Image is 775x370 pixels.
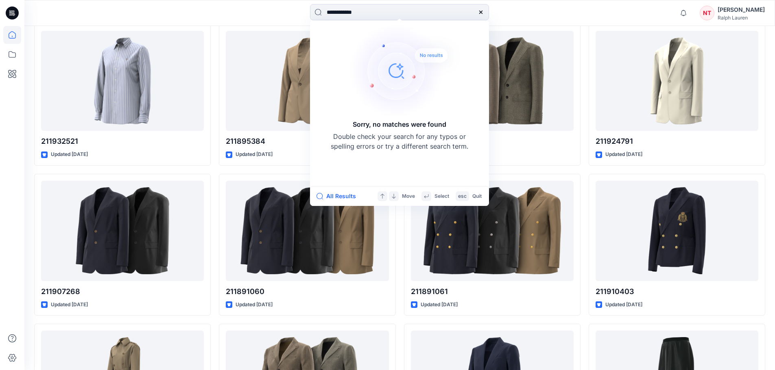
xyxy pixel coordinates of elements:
[596,181,758,281] a: 211910403
[41,181,204,281] a: 211907268
[226,181,389,281] a: 211891060
[236,301,273,309] p: Updated [DATE]
[411,31,574,131] a: 211891070
[411,136,574,147] p: 211891070
[472,192,482,201] p: Quit
[41,136,204,147] p: 211932521
[402,192,415,201] p: Move
[226,136,389,147] p: 211895384
[596,31,758,131] a: 211924791
[411,181,574,281] a: 211891061
[317,191,361,201] button: All Results
[434,192,449,201] p: Select
[718,5,765,15] div: [PERSON_NAME]
[458,192,467,201] p: esc
[51,150,88,159] p: Updated [DATE]
[41,31,204,131] a: 211932521
[718,15,765,21] div: Ralph Lauren
[349,22,463,119] img: Sorry, no matches were found
[226,286,389,297] p: 211891060
[236,150,273,159] p: Updated [DATE]
[411,286,574,297] p: 211891061
[605,301,642,309] p: Updated [DATE]
[41,286,204,297] p: 211907268
[226,31,389,131] a: 211895384
[330,132,469,151] p: Double check your search for any typos or spelling errors or try a different search term.
[605,150,642,159] p: Updated [DATE]
[421,301,458,309] p: Updated [DATE]
[353,119,446,129] h5: Sorry, no matches were found
[596,286,758,297] p: 211910403
[700,6,714,20] div: NT
[51,301,88,309] p: Updated [DATE]
[596,136,758,147] p: 211924791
